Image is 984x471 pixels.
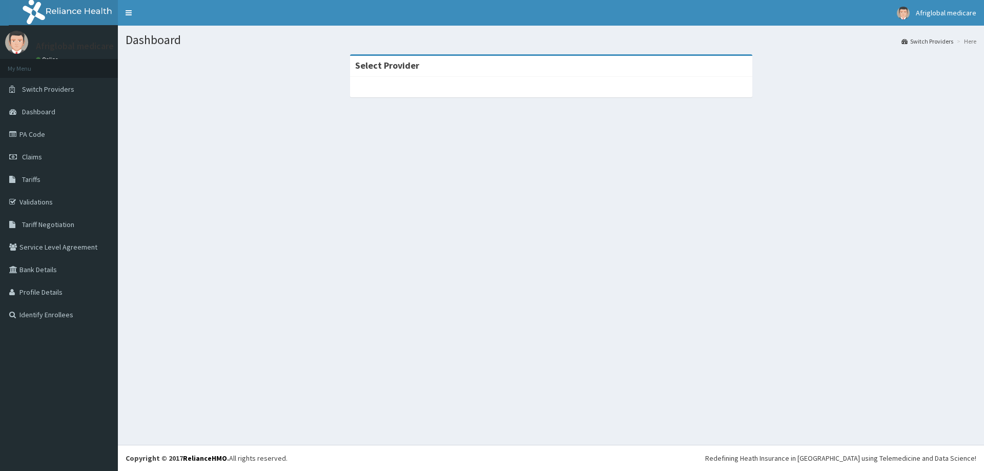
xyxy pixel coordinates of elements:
[5,31,28,54] img: User Image
[22,107,55,116] span: Dashboard
[705,453,976,463] div: Redefining Heath Insurance in [GEOGRAPHIC_DATA] using Telemedicine and Data Science!
[22,175,40,184] span: Tariffs
[118,445,984,471] footer: All rights reserved.
[22,152,42,161] span: Claims
[126,33,976,47] h1: Dashboard
[183,454,227,463] a: RelianceHMO
[355,59,419,71] strong: Select Provider
[22,85,74,94] span: Switch Providers
[36,42,114,51] p: Afriglobal medicare
[22,220,74,229] span: Tariff Negotiation
[954,37,976,46] li: Here
[126,454,229,463] strong: Copyright © 2017 .
[916,8,976,17] span: Afriglobal medicare
[36,56,60,63] a: Online
[901,37,953,46] a: Switch Providers
[897,7,910,19] img: User Image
